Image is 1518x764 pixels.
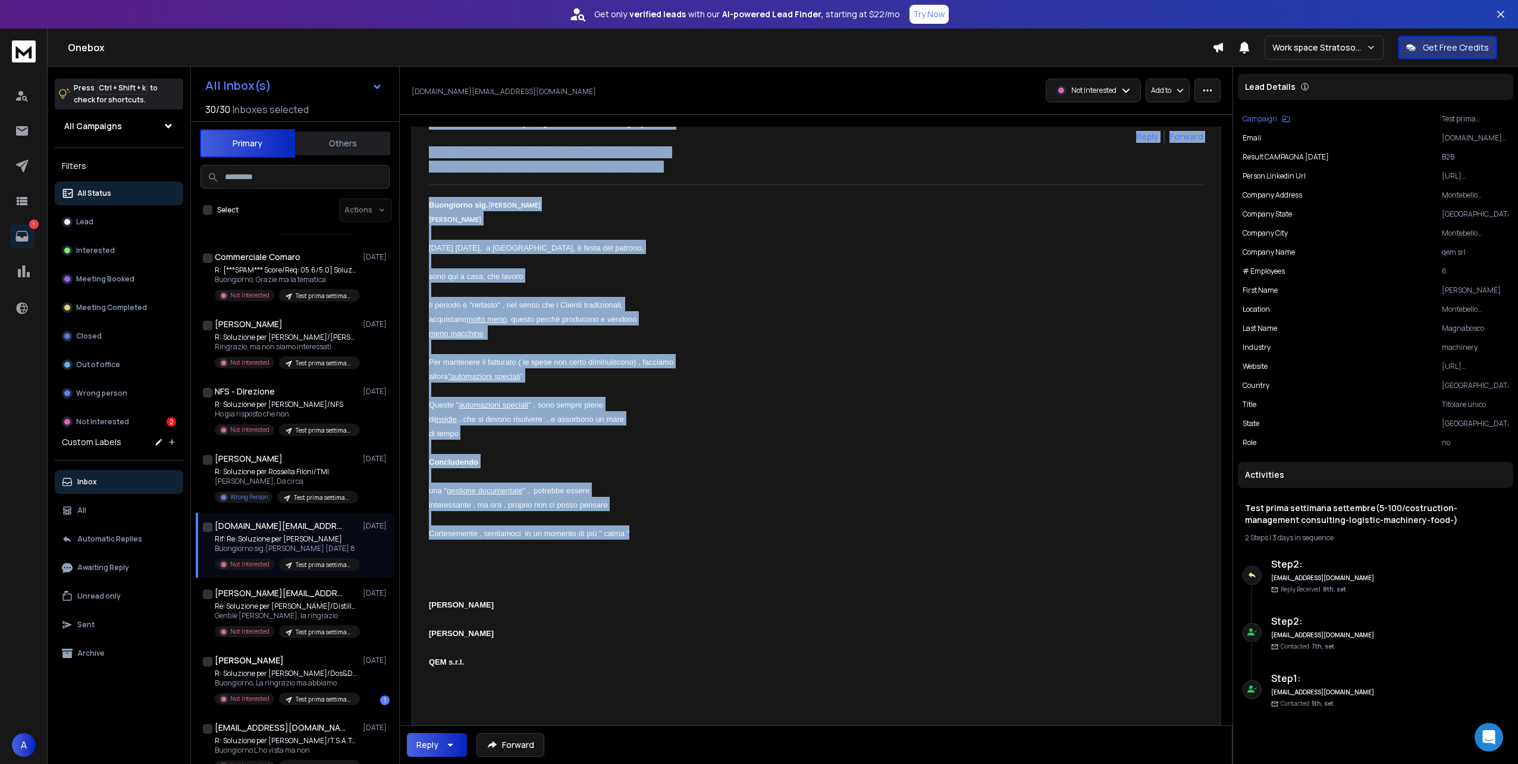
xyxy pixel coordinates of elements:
p: Test prima settimana settembre(5-100/costruction-management consulting-logistic-machinery-food-) [296,359,353,368]
p: location [1243,305,1270,314]
h1: [DOMAIN_NAME][EMAIL_ADDRESS][DOMAIN_NAME] [215,520,346,532]
b: Buongiorno sig. [429,201,488,209]
h1: Commerciale Comaro [215,251,300,263]
h1: Test prima settimana settembre(5-100/costruction-management consulting-logistic-machinery-food-) [1245,502,1506,526]
div: 2 [167,417,176,427]
p: Test prima settimana settembre(5-100/costruction-management consulting-logistic-machinery-food-) [296,426,353,435]
span: 2 Steps [1245,533,1268,543]
p: Company State [1243,209,1292,219]
p: Test prima settimana settembre(5-100/costruction-management consulting-logistic-machinery-food-) [296,561,353,569]
b: Concludendo [429,458,478,466]
button: Reply [407,733,467,757]
p: Company Address [1243,190,1302,200]
p: Email [1243,133,1261,143]
a: 1 [10,224,34,248]
div: | [1245,533,1506,543]
u: gestione documentale [447,486,522,495]
p: Company Name [1243,248,1295,257]
button: Lead [55,210,183,234]
p: Gentile [PERSON_NAME], la ringrazio [215,611,357,621]
p: Meeting Completed [76,303,147,312]
p: 6 [1442,267,1508,276]
div: Activities [1238,462,1513,488]
p: qem srl [1442,248,1508,257]
button: Reply [1136,131,1159,143]
p: industry [1243,343,1271,352]
p: Test prima settimana settembre(5-100/costruction-management consulting-logistic-machinery-food-) [296,695,353,704]
p: [DATE] [363,723,390,732]
p: from: <[DOMAIN_NAME][EMAIL_ADDRESS][DOMAIN_NAME]> [429,146,1203,158]
p: Not Interested [230,425,269,434]
button: Not Interested2 [55,410,183,434]
p: [GEOGRAPHIC_DATA] [1442,209,1508,219]
p: [DOMAIN_NAME][EMAIL_ADDRESS][DOMAIN_NAME] [412,87,596,96]
p: R: Soluzione per Rossella Filoni/TMI [215,467,357,477]
p: Test prima settimana settembre(5-100/costruction-management consulting-logistic-machinery-food-) [296,628,353,637]
p: [DATE] [363,454,390,464]
span: 8th, set [1323,585,1346,593]
button: All [55,499,183,522]
div: Open Intercom Messenger [1475,723,1503,752]
button: All Campaigns [55,114,183,138]
p: [PERSON_NAME] [1442,286,1508,295]
button: Meeting Booked [55,267,183,291]
p: R: Soluzione per [PERSON_NAME]/T.S.A.Tecnologie [215,736,357,746]
p: Not Interested [230,291,269,300]
p: Magnabosco [1442,324,1508,333]
p: Rif: Re: Soluzione per [PERSON_NAME] [215,534,357,544]
h6: Step 2 : [1271,614,1375,628]
h6: Step 2 : [1271,557,1375,571]
p: Montebello Vicentino, [GEOGRAPHIC_DATA], [GEOGRAPHIC_DATA], 36054 [1442,190,1508,200]
b: [PERSON_NAME] [429,600,494,609]
p: B2B [1442,152,1508,162]
div: 1 [380,696,390,705]
p: Buongiorno L’ho vista ma non [215,746,357,755]
p: Country [1243,381,1269,390]
p: to: [PERSON_NAME] <[EMAIL_ADDRESS][DOMAIN_NAME]> [429,161,1203,173]
p: role [1243,438,1256,447]
u: insidie [435,415,457,424]
u: "automazioni speciali [448,372,520,381]
button: Forward [476,733,544,757]
p: # Employees [1243,267,1285,276]
p: Not Interested [230,560,269,569]
button: Meeting Completed [55,296,183,320]
p: Archive [77,649,105,658]
p: [DATE] [363,320,390,329]
h6: [EMAIL_ADDRESS][DOMAIN_NAME] [1271,631,1375,640]
label: Select [217,205,239,215]
button: Closed [55,324,183,348]
p: Test prima settimana settembre(5-100/costruction-management consulting-logistic-machinery-food-) [294,493,351,502]
p: Ringrazio, ma non siamo interessati [215,342,357,352]
h6: Step 1 : [1271,671,1375,685]
button: Archive [55,641,183,665]
span: 30 / 30 [205,102,230,117]
p: Press to check for shortcuts. [74,82,158,106]
p: website [1243,362,1268,371]
h1: NFS - Direzione [215,386,275,397]
h1: [PERSON_NAME] [215,318,283,330]
h6: [EMAIL_ADDRESS][DOMAIN_NAME] [1271,688,1375,697]
button: Wrong person [55,381,183,405]
p: Add to [1151,86,1171,95]
p: Automatic Replies [77,534,142,544]
p: Company City [1243,228,1288,238]
img: logo [12,40,36,62]
p: R: Soluzione per [PERSON_NAME]/NFS [215,400,357,409]
p: [GEOGRAPHIC_DATA] [1442,381,1508,390]
strong: verified leads [629,8,686,20]
p: Contacted [1281,699,1334,708]
p: Test prima settimana settembre(5-100/costruction-management consulting-logistic-machinery-food-) [296,292,353,300]
p: Buongiorno, Grazie ma la tematica [215,275,357,284]
span: 7th, set [1312,642,1334,650]
button: A [12,733,36,757]
p: Titolare unico [1442,400,1508,409]
p: Get Free Credits [1423,42,1489,54]
p: Wrong Person [230,493,268,502]
p: Not Interested [230,358,269,367]
div: Reply [416,739,438,751]
button: Unread only [55,584,183,608]
p: Meeting Booked [76,274,134,284]
button: Interested [55,239,183,262]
